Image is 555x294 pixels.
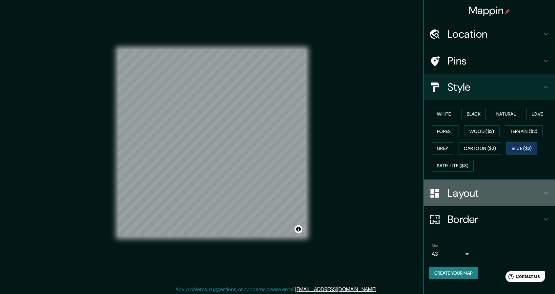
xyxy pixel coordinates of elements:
iframe: Help widget launcher [497,268,548,287]
h4: Pins [447,54,542,67]
button: Black [462,108,486,120]
h4: Layout [447,187,542,200]
canvas: Map [118,49,306,236]
div: . [377,285,378,293]
button: Cartoon ($2) [459,142,501,155]
div: Layout [424,180,555,206]
button: Toggle attribution [295,225,302,233]
button: Forest [432,125,459,138]
img: pin-icon.png [505,9,510,14]
div: . [378,285,380,293]
div: Style [424,74,555,100]
div: Border [424,206,555,232]
button: Wood ($2) [464,125,500,138]
button: Terrain ($2) [505,125,543,138]
button: Blue ($2) [506,142,537,155]
button: Satellite ($3) [432,160,474,172]
h4: Style [447,81,542,94]
div: Location [424,21,555,47]
button: Create your map [429,267,478,279]
p: Any problems, suggestions, or concerns please email . [175,285,377,293]
button: Natural [491,108,521,120]
button: Grey [432,142,453,155]
h4: Location [447,28,542,41]
label: Size [432,243,439,249]
button: White [432,108,456,120]
h4: Mappin [469,4,510,17]
h4: Border [447,213,542,226]
div: A3 [432,249,471,259]
div: Pins [424,48,555,74]
a: [EMAIL_ADDRESS][DOMAIN_NAME] [295,286,376,293]
button: Love [526,108,548,120]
